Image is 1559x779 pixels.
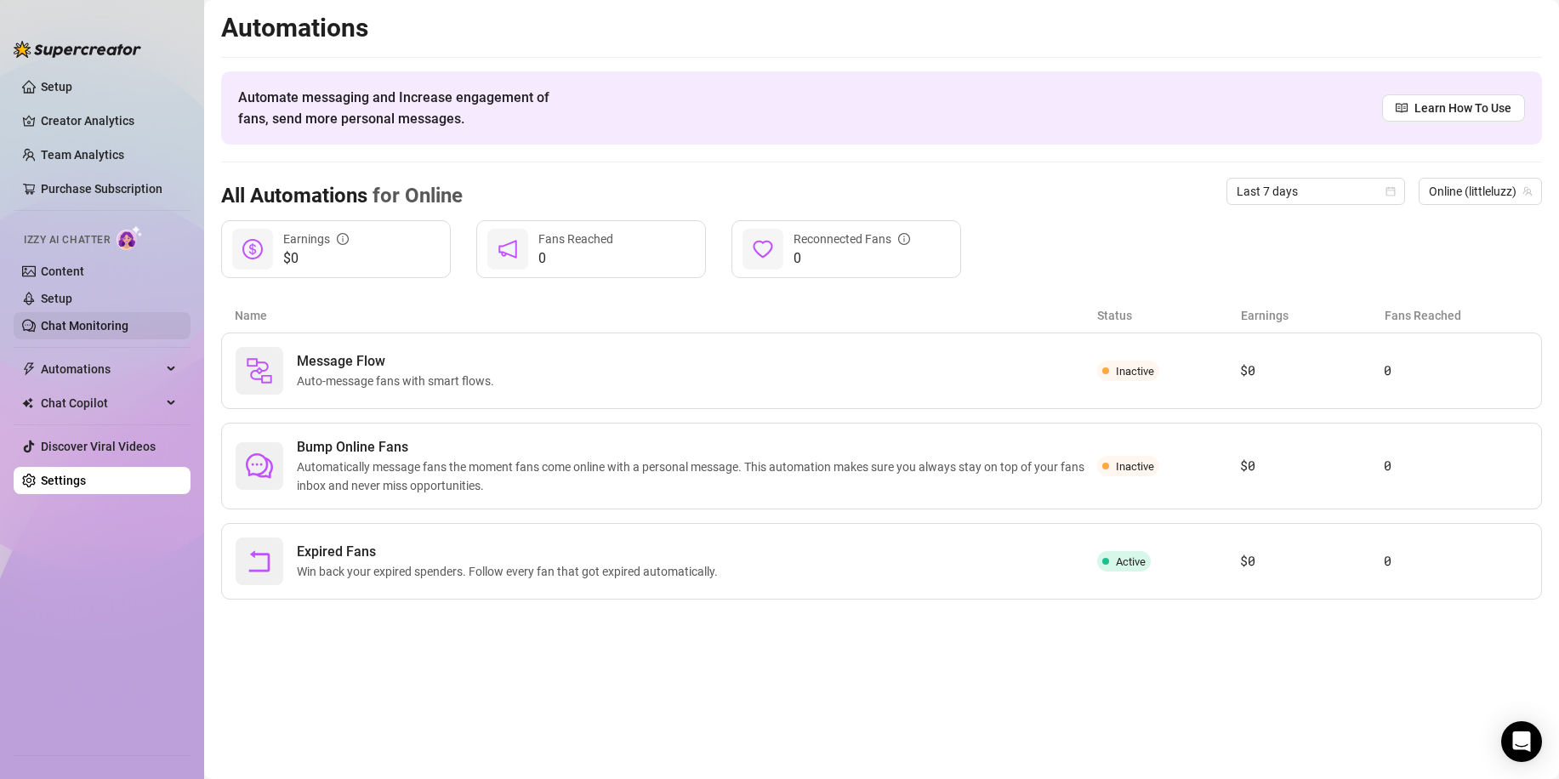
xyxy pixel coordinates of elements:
span: Automatically message fans the moment fans come online with a personal message. This automation m... [297,458,1097,495]
span: for Online [367,184,463,208]
span: Izzy AI Chatter [24,232,110,248]
span: thunderbolt [22,362,36,376]
span: 0 [538,248,613,269]
span: info-circle [898,233,910,245]
a: Discover Viral Videos [41,440,156,453]
a: Purchase Subscription [41,175,177,202]
article: 0 [1384,551,1528,571]
article: $0 [1240,551,1384,571]
span: Message Flow [297,351,501,372]
span: rollback [246,548,273,575]
img: AI Chatter [117,225,143,250]
img: svg%3e [246,357,273,384]
span: read [1396,102,1408,114]
span: Fans Reached [538,232,613,246]
a: Chat Monitoring [41,319,128,333]
article: Fans Reached [1385,306,1528,325]
span: Last 7 days [1237,179,1395,204]
span: Win back your expired spenders. Follow every fan that got expired automatically. [297,562,725,581]
span: Automate messaging and Increase engagement of fans, send more personal messages. [238,87,566,129]
span: calendar [1385,186,1396,196]
a: Setup [41,292,72,305]
span: Inactive [1116,460,1154,473]
span: comment [246,452,273,480]
h2: Automations [221,12,1542,44]
a: Learn How To Use [1382,94,1525,122]
img: logo-BBDzfeDw.svg [14,41,141,58]
article: $0 [1240,361,1384,381]
h3: All Automations [221,183,463,210]
article: 0 [1384,456,1528,476]
div: Open Intercom Messenger [1501,721,1542,762]
span: Active [1116,555,1146,568]
a: Setup [41,80,72,94]
article: Earnings [1241,306,1385,325]
a: Team Analytics [41,148,124,162]
span: team [1522,186,1533,196]
article: 0 [1384,361,1528,381]
span: Auto-message fans with smart flows. [297,372,501,390]
span: Inactive [1116,365,1154,378]
span: $0 [283,248,349,269]
article: Status [1097,306,1241,325]
span: heart [753,239,773,259]
a: Content [41,264,84,278]
span: 0 [794,248,910,269]
span: Online (littleluzz) [1429,179,1532,204]
article: $0 [1240,456,1384,476]
span: Chat Copilot [41,389,162,417]
article: Name [235,306,1097,325]
span: Learn How To Use [1414,99,1511,117]
div: Earnings [283,230,349,248]
span: dollar [242,239,263,259]
span: Bump Online Fans [297,437,1097,458]
span: notification [498,239,518,259]
span: info-circle [337,233,349,245]
span: Expired Fans [297,542,725,562]
span: Automations [41,355,162,383]
div: Reconnected Fans [794,230,910,248]
a: Creator Analytics [41,107,177,134]
img: Chat Copilot [22,397,33,409]
a: Settings [41,474,86,487]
